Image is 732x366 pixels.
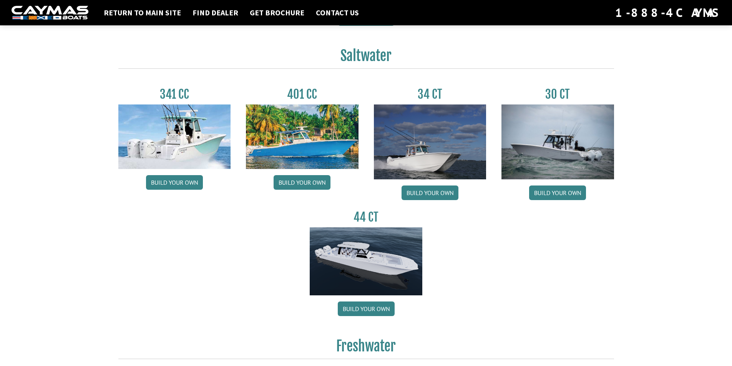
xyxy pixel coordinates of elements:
a: Build your own [529,185,586,200]
a: Build your own [338,301,395,316]
h3: 401 CC [246,87,359,101]
h3: 30 CT [501,87,614,101]
img: 30_CT_photo_shoot_for_caymas_connect.jpg [501,104,614,179]
a: Build your own [274,175,330,190]
h3: 34 CT [374,87,486,101]
img: 401CC_thumb.pg.jpg [246,104,359,169]
h2: Freshwater [118,338,614,359]
a: Get Brochure [246,8,308,18]
h3: 341 CC [118,87,231,101]
a: Return to main site [100,8,185,18]
img: Caymas_34_CT_pic_1.jpg [374,104,486,179]
h2: Saltwater [118,47,614,69]
a: Contact Us [312,8,363,18]
h3: 44 CT [310,210,422,224]
a: Build your own [402,185,458,200]
a: Find Dealer [189,8,242,18]
img: 341CC-thumbjpg.jpg [118,104,231,169]
img: white-logo-c9c8dbefe5ff5ceceb0f0178aa75bf4bb51f6bca0971e226c86eb53dfe498488.png [12,6,88,20]
a: Build your own [146,175,203,190]
div: 1-888-4CAYMAS [615,4,720,21]
img: 44ct_background.png [310,227,422,296]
